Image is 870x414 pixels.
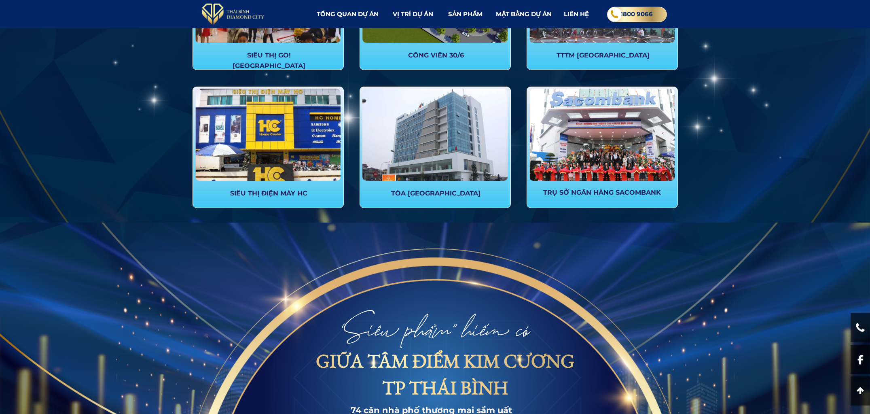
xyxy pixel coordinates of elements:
[215,188,323,199] h3: SIÊU THỊ ĐIỆN MÁY HC
[215,50,323,71] h3: SIÊU THỊ GO! [GEOGRAPHIC_DATA]
[382,188,490,199] h3: TÒA [GEOGRAPHIC_DATA]
[564,9,598,19] h3: liên hệ
[393,9,437,19] h3: vị trí dự án
[496,9,559,19] h3: MẶT BẰNG DỰ ÁN
[279,348,612,401] h3: GIỮA TÂM ĐIỂM KIM CƯƠNG TP THÁI BÌNH
[549,50,657,61] h3: TTTM [GEOGRAPHIC_DATA]
[606,6,668,22] a: 1800 9066
[328,288,542,377] div: “Siêu phẩm” hiếm có
[317,9,383,19] h3: Tổng quan dự án
[382,50,490,61] h3: CÔNG VIÊN 30/6
[448,9,492,19] h3: sản phẩm
[533,187,671,198] h3: TRỤ SỞ NGÂN HÀNG SACOMBANK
